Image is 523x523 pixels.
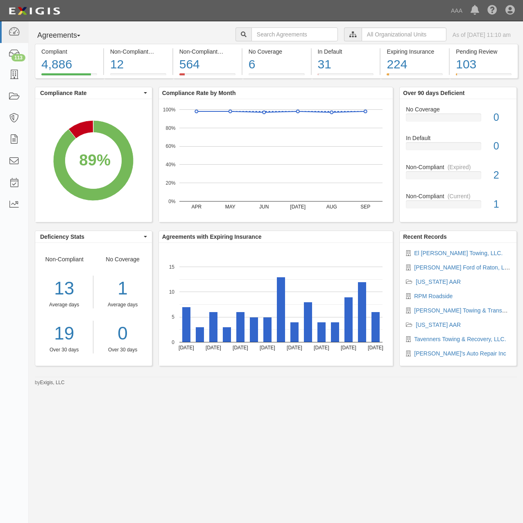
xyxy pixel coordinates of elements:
[416,278,461,285] a: [US_STATE] AAR
[100,276,145,301] div: 1
[163,106,176,112] text: 100%
[251,27,338,41] input: Search Agreements
[165,162,175,168] text: 40%
[414,350,506,357] a: [PERSON_NAME]'s Auto Repair Inc
[450,73,518,80] a: Pending Review103
[487,197,516,212] div: 1
[104,73,172,80] a: Non-Compliant(Current)12
[318,48,374,56] div: In Default
[249,48,305,56] div: No Coverage
[312,73,380,80] a: In Default31
[172,339,174,345] text: 0
[456,48,512,56] div: Pending Review
[414,307,522,314] a: [PERSON_NAME] Towing & Transport, LC
[406,134,510,163] a: In Default0
[35,276,93,301] div: 13
[168,198,176,204] text: 0%
[487,168,516,183] div: 2
[400,192,516,200] div: Non-Compliant
[35,346,93,353] div: Over 30 days
[403,233,447,240] b: Recent Records
[40,89,142,97] span: Compliance Rate
[400,163,516,171] div: Non-Compliant
[341,345,356,351] text: [DATE]
[159,243,393,366] svg: A chart.
[368,345,383,351] text: [DATE]
[290,204,306,210] text: [DATE]
[260,345,275,351] text: [DATE]
[152,48,174,56] div: (Current)
[179,345,194,351] text: [DATE]
[448,163,471,171] div: (Expired)
[41,56,97,73] div: 4,886
[169,289,174,295] text: 10
[35,379,65,386] small: by
[40,380,65,385] a: Exigis, LLC
[414,293,453,299] a: RPM Roadside
[233,345,248,351] text: [DATE]
[79,149,111,171] div: 89%
[159,99,393,222] svg: A chart.
[487,139,516,154] div: 0
[360,204,370,210] text: SEP
[6,4,63,18] img: logo-5460c22ac91f19d4615b14bd174203de0afe785f0fc80cf4dbbc73dc1793850b.png
[287,345,302,351] text: [DATE]
[406,192,510,215] a: Non-Compliant(Current)1
[110,48,166,56] div: Non-Compliant (Current)
[414,336,506,342] a: Tavenners Towing & Recovery, LLC.
[400,105,516,113] div: No Coverage
[249,56,305,73] div: 6
[403,90,464,96] b: Over 90 days Deficient
[35,231,152,242] button: Deficiency Stats
[40,233,142,241] span: Deficiency Stats
[487,110,516,125] div: 0
[314,345,329,351] text: [DATE]
[172,314,174,320] text: 5
[35,301,93,308] div: Average days
[165,125,175,131] text: 80%
[447,2,466,19] a: AAA
[41,48,97,56] div: Compliant
[93,255,152,353] div: No Coverage
[191,204,202,210] text: APR
[456,56,512,73] div: 103
[165,143,175,149] text: 60%
[414,264,513,271] a: [PERSON_NAME] Ford of Raton, LLC.
[225,204,235,210] text: MAY
[387,56,443,73] div: 224
[179,48,235,56] div: Non-Compliant (Expired)
[487,6,497,16] i: Help Center - Complianz
[406,105,510,134] a: No Coverage0
[259,204,269,210] text: JUN
[11,54,25,61] div: 113
[380,73,449,80] a: Expiring Insurance224
[179,56,235,73] div: 564
[100,301,145,308] div: Average days
[400,134,516,142] div: In Default
[221,48,244,56] div: (Expired)
[242,73,311,80] a: No Coverage6
[100,346,145,353] div: Over 30 days
[35,255,93,353] div: Non-Compliant
[414,250,503,256] a: El [PERSON_NAME] Towing, LLC.
[100,321,145,346] a: 0
[362,27,446,41] input: All Organizational Units
[35,321,93,346] a: 19
[169,264,174,269] text: 15
[35,87,152,99] button: Compliance Rate
[35,27,96,44] button: Agreements
[173,73,242,80] a: Non-Compliant(Expired)564
[35,73,103,80] a: Compliant4,886
[448,192,471,200] div: (Current)
[416,321,461,328] a: [US_STATE] AAR
[35,99,152,222] svg: A chart.
[206,345,221,351] text: [DATE]
[165,180,175,186] text: 20%
[162,90,236,96] b: Compliance Rate by Month
[326,204,337,210] text: AUG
